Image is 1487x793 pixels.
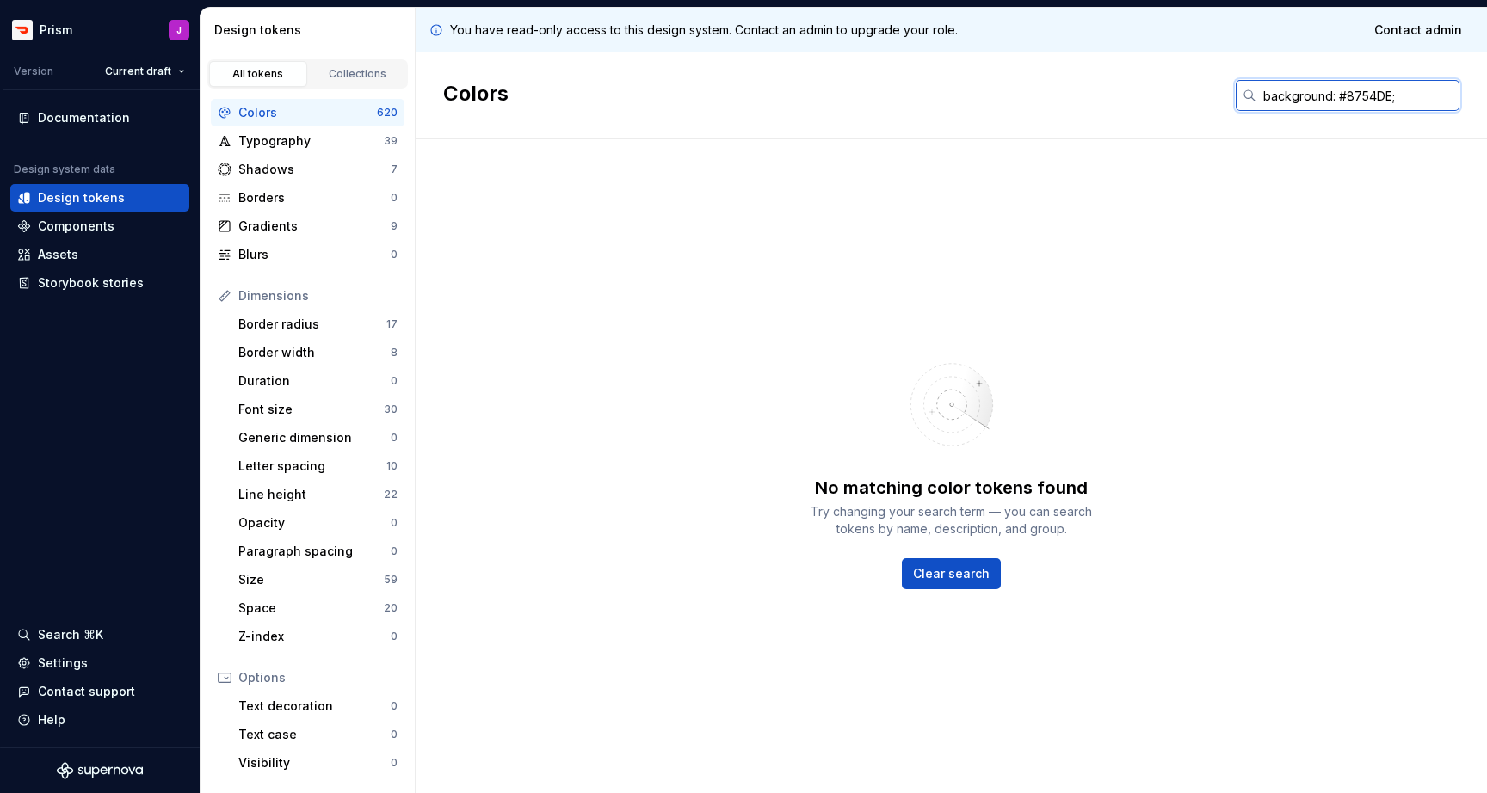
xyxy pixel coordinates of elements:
[238,571,384,588] div: Size
[384,403,398,416] div: 30
[38,655,88,672] div: Settings
[386,317,398,331] div: 17
[815,476,1088,500] div: No matching color tokens found
[14,65,53,78] div: Version
[38,109,130,126] div: Documentation
[238,401,384,418] div: Font size
[391,516,398,530] div: 0
[10,269,189,297] a: Storybook stories
[238,246,391,263] div: Blurs
[386,459,398,473] div: 10
[238,754,391,771] div: Visibility
[231,367,404,395] a: Duration0
[238,628,391,645] div: Z-index
[38,711,65,728] div: Help
[215,67,301,81] div: All tokens
[231,310,404,338] a: Border radius17
[211,241,404,268] a: Blurs0
[231,566,404,593] a: Size59
[391,630,398,643] div: 0
[384,488,398,501] div: 22
[238,372,391,390] div: Duration
[97,59,193,83] button: Current draft
[391,219,398,233] div: 9
[214,22,408,39] div: Design tokens
[315,67,401,81] div: Collections
[231,424,404,452] a: Generic dimension0
[38,189,125,206] div: Design tokens
[231,538,404,565] a: Paragraph spacing0
[176,23,182,37] div: J
[12,20,33,40] img: bd52d190-91a7-4889-9e90-eccda45865b1.png
[238,486,384,503] div: Line height
[238,458,386,475] div: Letter spacing
[105,65,171,78] span: Current draft
[238,189,391,206] div: Borders
[231,339,404,366] a: Border width8
[1374,22,1462,39] span: Contact admin
[238,669,398,686] div: Options
[384,134,398,148] div: 39
[10,104,189,132] a: Documentation
[38,218,114,235] div: Components
[211,184,404,212] a: Borders0
[38,626,103,643] div: Search ⌘K
[38,683,135,700] div: Contact support
[238,543,391,560] div: Paragraph spacing
[231,594,404,622] a: Space20
[211,127,404,155] a: Typography39
[231,481,404,508] a: Line height22
[10,184,189,212] a: Design tokens
[391,728,398,741] div: 0
[1363,15,1473,46] a: Contact admin
[391,248,398,261] div: 0
[391,163,398,176] div: 7
[384,601,398,615] div: 20
[391,431,398,445] div: 0
[10,649,189,677] a: Settings
[797,503,1107,538] div: Try changing your search term — you can search tokens by name, description, and group.
[443,80,509,111] h2: Colors
[231,721,404,748] a: Text case0
[391,756,398,770] div: 0
[238,161,391,178] div: Shadows
[38,274,144,292] div: Storybook stories
[384,573,398,587] div: 59
[231,452,404,480] a: Letter spacing10
[211,156,404,183] a: Shadows7
[450,22,958,39] p: You have read-only access to this design system. Contact an admin to upgrade your role.
[391,374,398,388] div: 0
[377,106,398,120] div: 620
[10,706,189,734] button: Help
[238,132,384,150] div: Typography
[231,509,404,537] a: Opacity0
[231,749,404,777] a: Visibility0
[211,212,404,240] a: Gradients9
[38,246,78,263] div: Assets
[57,762,143,779] svg: Supernova Logo
[238,104,377,121] div: Colors
[238,344,391,361] div: Border width
[10,241,189,268] a: Assets
[231,396,404,423] a: Font size30
[902,558,1001,589] button: Clear search
[40,22,72,39] div: Prism
[3,11,196,48] button: PrismJ
[14,163,115,176] div: Design system data
[238,429,391,446] div: Generic dimension
[231,623,404,650] a: Z-index0
[391,544,398,558] div: 0
[391,191,398,205] div: 0
[238,698,391,715] div: Text decoration
[238,316,386,333] div: Border radius
[211,99,404,126] a: Colors620
[238,287,398,304] div: Dimensions
[10,212,189,240] a: Components
[1256,80,1459,111] input: Search in tokens...
[10,621,189,649] button: Search ⌘K
[391,346,398,360] div: 8
[913,565,990,582] span: Clear search
[231,692,404,720] a: Text decoration0
[238,514,391,532] div: Opacity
